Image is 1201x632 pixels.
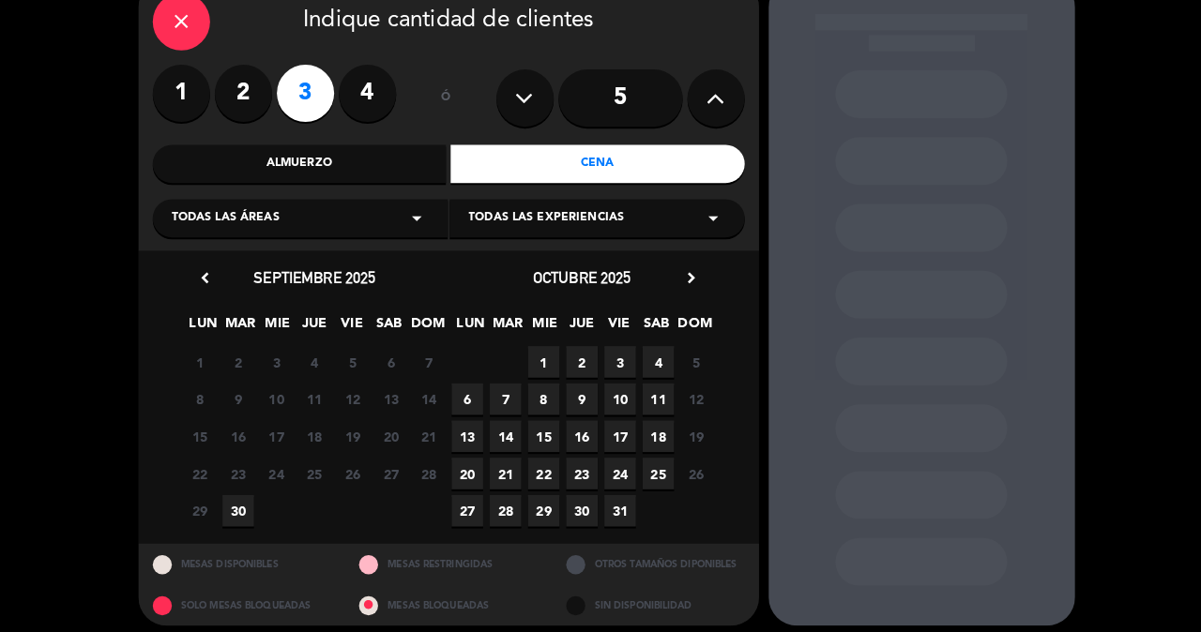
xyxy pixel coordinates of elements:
[219,450,250,481] span: 23
[167,10,190,33] i: close
[399,203,421,226] i: arrow_drop_down
[408,64,469,129] div: ó
[519,487,550,518] span: 29
[330,307,361,338] span: VIE
[556,414,587,444] span: 16
[181,487,212,518] span: 29
[669,377,700,408] span: 12
[406,414,437,444] span: 21
[593,307,624,338] span: VIE
[181,340,212,371] span: 1
[444,487,475,518] span: 27
[331,340,362,371] span: 5
[256,340,287,371] span: 3
[481,487,512,518] span: 28
[256,414,287,444] span: 17
[150,143,439,180] div: Almuerzo
[461,205,614,224] span: Todas las experiencias
[406,377,437,408] span: 14
[631,377,662,408] span: 11
[294,414,325,444] span: 18
[294,340,325,371] span: 4
[556,340,587,371] span: 2
[136,575,340,615] div: SOLO MESAS BLOQUEADAS
[481,414,512,444] span: 14
[150,64,206,120] label: 1
[594,377,625,408] span: 10
[669,450,700,481] span: 26
[444,414,475,444] span: 13
[256,450,287,481] span: 24
[169,205,275,224] span: Todas las áreas
[257,307,288,338] span: MIE
[192,263,212,283] i: chevron_left
[272,64,328,120] label: 3
[181,450,212,481] span: 22
[520,307,551,338] span: MIE
[406,340,437,371] span: 7
[339,575,542,615] div: MESAS BLOQUEADAS
[294,377,325,408] span: 11
[211,64,267,120] label: 2
[339,534,542,575] div: MESAS RESTRINGIDAS
[184,307,215,338] span: LUN
[250,263,370,282] span: septiembre 2025
[256,377,287,408] span: 10
[181,377,212,408] span: 8
[444,450,475,481] span: 20
[666,307,697,338] span: DOM
[594,340,625,371] span: 3
[631,450,662,481] span: 25
[294,450,325,481] span: 25
[331,450,362,481] span: 26
[594,450,625,481] span: 24
[331,414,362,444] span: 19
[447,307,478,338] span: LUN
[594,487,625,518] span: 31
[631,340,662,371] span: 4
[481,450,512,481] span: 21
[481,377,512,408] span: 7
[630,307,661,338] span: SAB
[556,307,587,338] span: JUE
[443,143,732,180] div: Cena
[524,263,620,282] span: octubre 2025
[367,307,398,338] span: SAB
[631,414,662,444] span: 18
[294,307,325,338] span: JUE
[483,307,514,338] span: MAR
[556,377,587,408] span: 9
[444,377,475,408] span: 6
[333,64,389,120] label: 4
[556,487,587,518] span: 30
[519,340,550,371] span: 1
[403,307,434,338] span: DOM
[181,414,212,444] span: 15
[542,575,746,615] div: SIN DISPONIBILIDAD
[519,450,550,481] span: 22
[669,340,700,371] span: 5
[219,377,250,408] span: 9
[220,307,251,338] span: MAR
[542,534,746,575] div: OTROS TAMAÑOS DIPONIBLES
[369,414,400,444] span: 20
[691,203,713,226] i: arrow_drop_down
[669,414,700,444] span: 19
[594,414,625,444] span: 17
[519,377,550,408] span: 8
[331,377,362,408] span: 12
[219,340,250,371] span: 2
[219,487,250,518] span: 30
[369,450,400,481] span: 27
[670,263,690,283] i: chevron_right
[369,340,400,371] span: 6
[406,450,437,481] span: 28
[219,414,250,444] span: 16
[519,414,550,444] span: 15
[369,377,400,408] span: 13
[556,450,587,481] span: 23
[136,534,340,575] div: MESAS DISPONIBLES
